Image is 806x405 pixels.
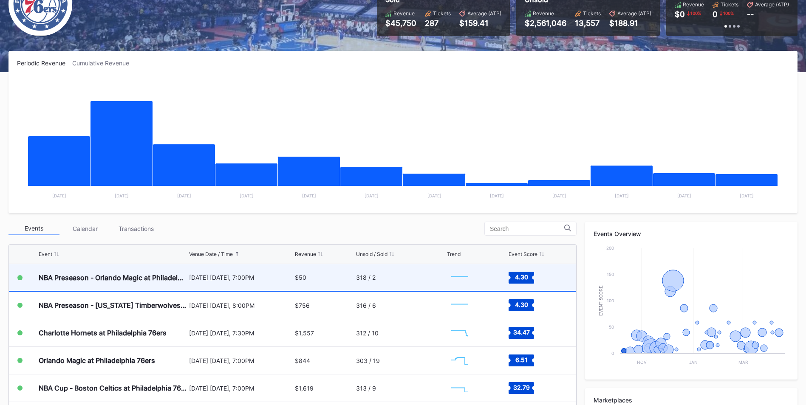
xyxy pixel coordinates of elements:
div: NBA Preseason - Orlando Magic at Philadelphia 76ers [39,273,187,282]
svg: Chart title [447,295,472,316]
text: [DATE] [365,193,379,198]
div: 312 / 10 [356,329,379,337]
div: Cumulative Revenue [72,59,136,67]
svg: Chart title [594,244,789,371]
div: 0 [713,10,718,19]
div: Marketplaces [594,397,789,404]
div: $1,557 [295,329,314,337]
div: $756 [295,302,310,309]
div: Average (ATP) [467,10,501,17]
div: $188.91 [609,19,651,28]
div: Charlotte Hornets at Philadelphia 76ers [39,329,167,337]
svg: Chart title [447,322,472,343]
div: Periodic Revenue [17,59,72,67]
text: [DATE] [552,193,566,198]
text: 100 [607,298,614,303]
div: -- [747,10,754,19]
text: 6.51 [515,356,527,363]
text: [DATE] [677,193,691,198]
div: $1,619 [295,385,314,392]
div: 303 / 19 [356,357,380,364]
div: 316 / 6 [356,302,376,309]
text: 34.47 [513,329,529,336]
div: 13,557 [575,19,601,28]
div: [DATE] [DATE], 8:00PM [189,302,293,309]
div: Average (ATP) [617,10,651,17]
text: Event Score [599,285,603,316]
div: Revenue [295,251,316,257]
div: Transactions [110,222,161,235]
div: [DATE] [DATE], 7:30PM [189,329,293,337]
text: [DATE] [740,193,754,198]
div: Event Score [509,251,537,257]
text: Nov [637,360,647,365]
div: Revenue [533,10,554,17]
text: [DATE] [615,193,629,198]
text: [DATE] [427,193,441,198]
div: $0 [675,10,685,19]
div: 100 % [722,10,735,17]
div: Tickets [721,1,738,8]
div: 100 % [690,10,702,17]
div: Revenue [393,10,415,17]
input: Search [490,225,564,232]
div: $159.41 [459,19,501,28]
text: 200 [606,245,614,250]
text: Mar [738,360,748,365]
text: 150 [607,272,614,277]
text: 4.30 [515,301,528,308]
text: Jan [689,360,698,365]
div: Events Overview [594,230,789,237]
text: [DATE] [302,193,316,198]
div: $2,561,046 [525,19,566,28]
div: Tickets [433,10,451,17]
div: Trend [447,251,461,257]
div: NBA Preseason - [US_STATE] Timberwolves at Philadelphia 76ers [39,301,187,309]
div: Unsold / Sold [356,251,387,257]
div: Revenue [683,1,704,8]
text: [DATE] [490,193,504,198]
div: $45,750 [385,19,416,28]
text: 50 [609,324,614,329]
div: Calendar [59,222,110,235]
text: 0 [611,351,614,356]
div: 287 [425,19,451,28]
div: [DATE] [DATE], 7:00PM [189,357,293,364]
div: [DATE] [DATE], 7:00PM [189,274,293,281]
div: Average (ATP) [755,1,789,8]
text: 4.30 [515,273,528,280]
text: [DATE] [177,193,191,198]
text: 32.79 [513,384,529,391]
div: $50 [295,274,306,281]
div: Events [8,222,59,235]
div: Tickets [583,10,601,17]
svg: Chart title [17,77,789,205]
text: [DATE] [115,193,129,198]
div: Venue Date / Time [189,251,233,257]
div: Orlando Magic at Philadelphia 76ers [39,356,155,365]
text: [DATE] [240,193,254,198]
svg: Chart title [447,267,472,288]
text: [DATE] [52,193,66,198]
div: $844 [295,357,310,364]
div: Event [39,251,52,257]
div: 318 / 2 [356,274,376,281]
svg: Chart title [447,350,472,371]
div: NBA Cup - Boston Celtics at Philadelphia 76ers [39,384,187,392]
div: [DATE] [DATE], 7:00PM [189,385,293,392]
svg: Chart title [447,377,472,399]
div: 313 / 9 [356,385,376,392]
